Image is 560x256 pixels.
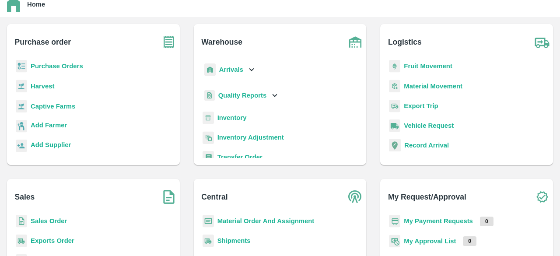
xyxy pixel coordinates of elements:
a: My Approval List [404,238,456,245]
b: Quality Reports [218,92,267,99]
img: shipments [203,235,214,247]
p: 0 [463,236,476,246]
a: Exports Order [31,237,74,244]
b: Sales [15,191,35,203]
img: approval [389,235,400,248]
a: Shipments [217,237,251,244]
img: whTransfer [203,151,214,164]
a: Sales Order [31,217,67,224]
a: Inventory [217,114,247,121]
a: Purchase Orders [31,63,83,70]
img: harvest [16,80,27,93]
b: Logistics [388,36,422,48]
img: soSales [158,186,180,208]
img: warehouse [344,31,366,53]
img: inventory [203,131,214,144]
a: Material Movement [404,83,462,90]
a: Captive Farms [31,103,75,110]
p: 0 [480,217,493,226]
b: Add Farmer [31,122,67,129]
img: farmer [16,120,27,133]
b: Warehouse [201,36,242,48]
a: My Payment Requests [404,217,473,224]
a: Transfer Order [217,154,262,161]
img: recordArrival [389,139,401,151]
b: Central [201,191,227,203]
b: Purchase order [15,36,71,48]
b: Arrivals [219,66,243,73]
a: Material Order And Assignment [217,217,315,224]
img: centralMaterial [203,215,214,228]
img: shipments [16,235,27,247]
div: Quality Reports [203,87,280,105]
a: Harvest [31,83,54,90]
img: delivery [389,100,400,112]
a: Record Arrival [404,142,449,149]
a: Fruit Movement [404,63,452,70]
img: check [531,186,553,208]
img: central [344,186,366,208]
img: sales [16,215,27,228]
b: Home [27,1,45,8]
div: Arrivals [203,60,257,80]
a: Add Farmer [31,120,67,132]
img: whArrival [204,63,216,76]
b: Add Supplier [31,141,71,148]
img: reciept [16,60,27,73]
a: Add Supplier [31,140,71,152]
img: harvest [16,100,27,113]
a: Export Trip [404,102,438,109]
img: qualityReport [204,90,215,101]
img: whInventory [203,112,214,124]
a: Vehicle Request [404,122,454,129]
img: payment [389,215,400,228]
img: truck [531,31,553,53]
img: fruit [389,60,400,73]
b: My Request/Approval [388,191,466,203]
img: vehicle [389,119,400,132]
img: supplier [16,140,27,152]
img: purchase [158,31,180,53]
a: Inventory Adjustment [217,134,284,141]
img: material [389,80,400,93]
